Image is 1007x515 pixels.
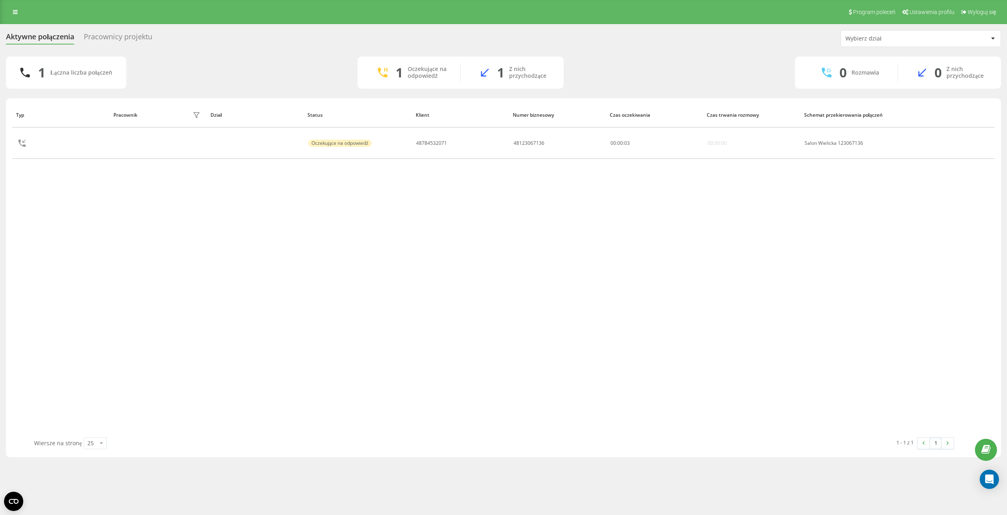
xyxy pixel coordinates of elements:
div: 1 [38,65,45,80]
span: Ustawienia profilu [910,9,954,15]
div: 48123067136 [514,140,544,146]
div: Schemat przekierowania połączeń [804,112,894,118]
div: Status [307,112,408,118]
div: Wybierz dział [845,35,941,42]
div: 48784532071 [416,140,447,146]
div: Salon Wielicka 123067136 [805,140,893,146]
div: Klient [416,112,505,118]
span: 00 [611,140,616,146]
span: 00 [617,140,623,146]
span: Wyloguj się [968,9,996,15]
div: Open Intercom Messenger [980,470,999,489]
div: Łączna liczba połączeń [50,69,112,76]
div: Numer biznesowy [513,112,602,118]
div: Typ [16,112,105,118]
div: Z nich przychodzące [509,66,552,79]
span: 03 [624,140,630,146]
div: Pracownik [113,112,138,118]
div: Aktywne połączenia [6,32,74,45]
div: 25 [87,439,94,447]
div: 0 [934,65,942,80]
span: Program poleceń [853,9,896,15]
div: 1 - 1 z 1 [896,438,914,446]
div: 00:00:00 [708,140,727,146]
div: Oczekujące na odpowiedź [408,66,448,79]
div: Z nich przychodzące [946,66,989,79]
div: 0 [839,65,847,80]
div: 1 [497,65,504,80]
div: Rozmawia [851,69,879,76]
a: 1 [930,438,942,449]
div: Pracownicy projektu [84,32,152,45]
div: 1 [396,65,403,80]
div: Czas oczekiwania [610,112,699,118]
button: Open CMP widget [4,492,23,511]
div: : : [611,140,630,146]
div: Czas trwania rozmowy [707,112,796,118]
div: Dział [210,112,300,118]
div: Oczekujące na odpowiedź [308,140,372,147]
span: Wiersze na stronę [34,439,82,447]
